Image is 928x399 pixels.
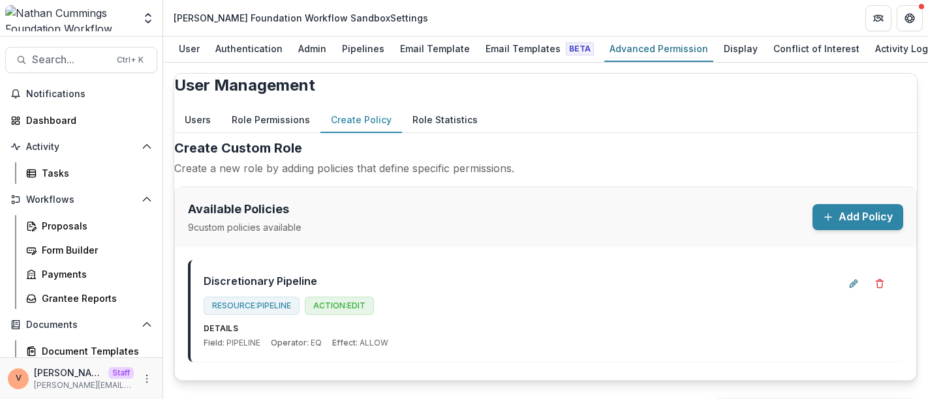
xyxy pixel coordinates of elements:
img: Nathan Cummings Foundation Workflow Sandbox logo [5,5,134,31]
button: Open Documents [5,314,157,335]
p: ALLOW [332,337,388,349]
span: Activity [26,141,136,153]
button: More [139,371,155,387]
button: Role Statistics [402,108,488,133]
nav: breadcrumb [168,8,433,27]
div: Email Template [395,39,475,58]
p: EQ [271,337,322,349]
button: Users [174,108,221,133]
div: Document Templates [42,344,147,358]
div: Display [719,39,763,58]
div: Dashboard [26,113,147,127]
a: User [174,37,205,62]
a: Grantee Reports [21,288,157,309]
span: Action: EDIT [305,297,374,315]
span: Operator: [271,338,309,347]
p: User Management [174,74,917,97]
a: Email Template [395,37,475,62]
button: Add Policy [812,204,903,230]
a: Document Templates [21,340,157,362]
p: Details [204,323,238,334]
div: Payments [42,267,147,281]
a: Conflict of Interest [768,37,865,62]
div: Tasks [42,166,147,180]
button: Open Activity [5,136,157,157]
div: Authentication [210,39,288,58]
div: Proposals [42,219,147,233]
span: Resource: PIPELINE [204,297,300,315]
p: [PERSON_NAME] [34,366,103,379]
a: Email Templates Beta [480,37,599,62]
a: Form Builder [21,239,157,261]
a: Display [719,37,763,62]
button: Open Workflows [5,189,157,210]
span: Workflows [26,194,136,205]
div: Email Templates [480,39,599,58]
span: Field: [204,338,224,347]
p: PIPELINE [204,337,260,349]
button: Edit policy [843,273,864,294]
p: [PERSON_NAME][EMAIL_ADDRESS][DOMAIN_NAME] [34,379,134,391]
a: Pipelines [337,37,390,62]
p: Create a new role by adding policies that define specific permissions. [174,160,917,176]
p: Discretionary Pipeline [204,273,317,289]
div: Grantee Reports [42,291,147,305]
a: Proposals [21,215,157,237]
span: Documents [26,319,136,331]
p: Available Policies [188,200,289,218]
a: Advanced Permission [604,37,713,62]
div: [PERSON_NAME] Foundation Workflow Sandbox Settings [174,11,428,25]
span: Effect: [332,338,358,347]
p: Staff [108,367,134,379]
button: Create Policy [320,108,402,133]
div: Form Builder [42,243,147,257]
h2: Create Custom Role [174,138,917,158]
div: Advanced Permission [604,39,713,58]
button: Get Help [897,5,923,31]
a: Tasks [21,162,157,184]
div: Venkat [16,374,22,383]
div: Conflict of Interest [768,39,865,58]
a: Dashboard [5,110,157,131]
button: Delete policy [869,273,890,294]
button: Open entity switcher [139,5,157,31]
button: Role Permissions [221,108,320,133]
span: Notifications [26,89,152,100]
div: Ctrl + K [114,53,146,67]
button: Notifications [5,83,157,104]
p: 9 custom policies available [188,220,302,234]
span: Search... [32,53,109,66]
span: Beta [566,42,594,55]
button: Partners [865,5,891,31]
div: User [174,39,205,58]
div: Pipelines [337,39,390,58]
div: Admin [293,39,332,58]
button: Search... [5,47,157,73]
a: Admin [293,37,332,62]
a: Payments [21,263,157,285]
a: Authentication [210,37,288,62]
